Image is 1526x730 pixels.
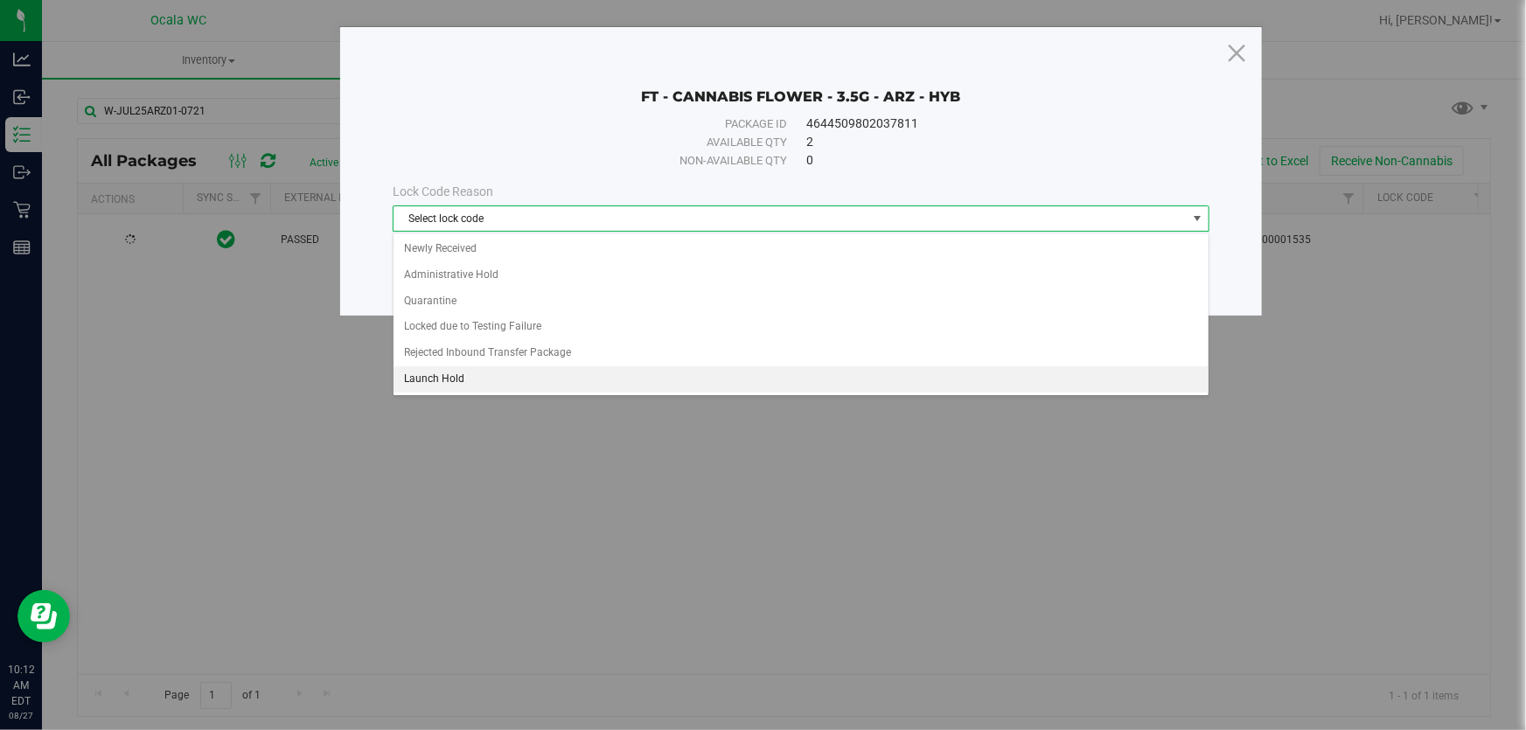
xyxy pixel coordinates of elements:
[806,115,1174,133] div: 4644509802037811
[806,151,1174,170] div: 0
[394,289,1209,315] li: Quarantine
[1187,206,1209,231] span: select
[394,366,1209,393] li: Launch Hold
[393,62,1209,106] div: FT - CANNABIS FLOWER - 3.5G - ARZ - HYB
[429,134,788,151] div: Available qty
[429,115,788,133] div: Package ID
[394,206,1187,231] span: Select lock code
[17,590,70,643] iframe: Resource center
[393,184,493,198] span: Lock Code Reason
[394,314,1209,340] li: Locked due to Testing Failure
[429,152,788,170] div: Non-available qty
[394,236,1209,262] li: Newly Received
[394,262,1209,289] li: Administrative Hold
[806,133,1174,151] div: 2
[394,340,1209,366] li: Rejected Inbound Transfer Package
